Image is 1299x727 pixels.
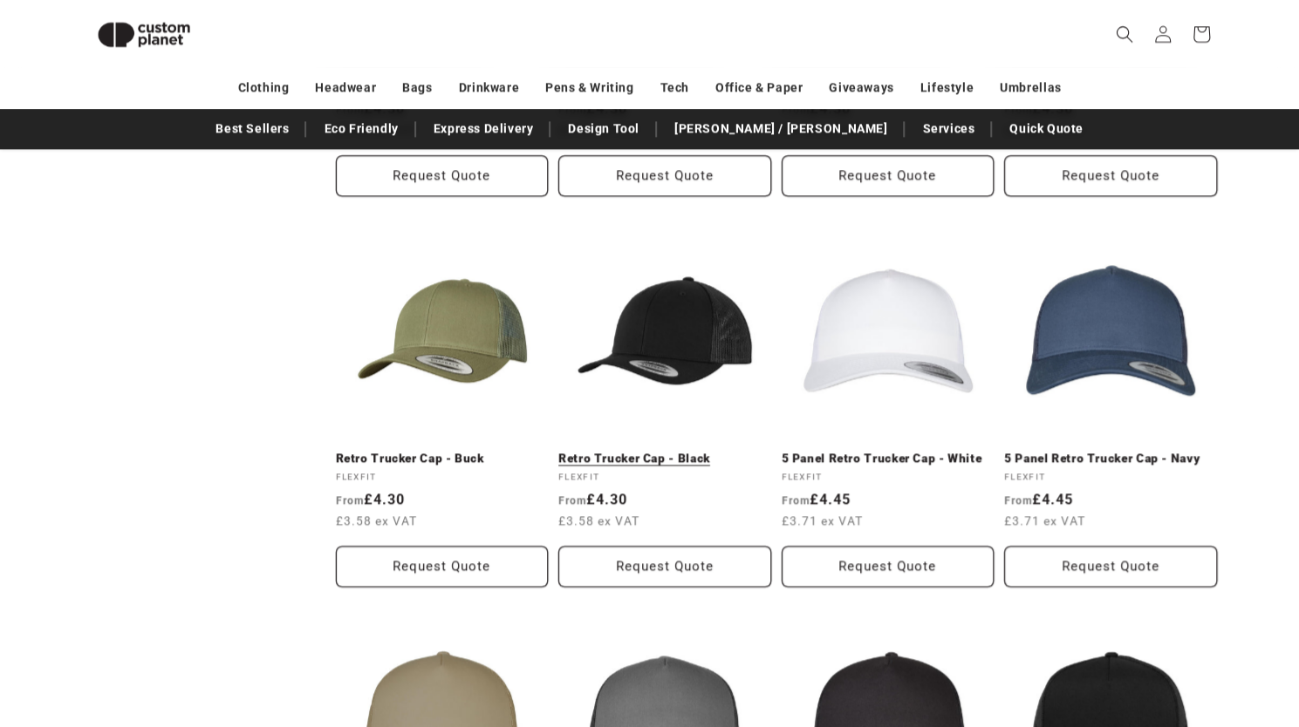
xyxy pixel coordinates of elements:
a: Express Delivery [425,113,543,144]
: Request Quote [1004,546,1217,587]
a: Tech [660,72,688,103]
a: Lifestyle [920,72,974,103]
a: Best Sellers [207,113,297,144]
a: Design Tool [559,113,648,144]
a: [PERSON_NAME] / [PERSON_NAME] [666,113,896,144]
img: Custom Planet [83,7,205,62]
a: Clothing [238,72,290,103]
a: 5 Panel Retro Trucker Cap - White [782,451,995,466]
a: Quick Quote [1001,113,1092,144]
a: Bags [402,72,432,103]
iframe: Chat Widget [1008,539,1299,727]
a: Headwear [315,72,376,103]
a: 5 Panel Retro Trucker Cap - Navy [1004,451,1217,466]
a: Services [913,113,983,144]
a: Office & Paper [715,72,803,103]
a: Umbrellas [1000,72,1061,103]
a: Drinkware [459,72,519,103]
button: Request Quote [336,546,549,587]
button: Request Quote [558,546,771,587]
summary: Search [1105,15,1144,53]
button: Request Quote [1004,155,1217,196]
a: Retro Trucker Cap - Black [558,451,771,466]
button: Request Quote [782,155,995,196]
button: Request Quote [336,155,549,196]
a: Eco Friendly [315,113,407,144]
a: Giveaways [829,72,893,103]
button: Request Quote [558,155,771,196]
: Request Quote [782,546,995,587]
a: Pens & Writing [545,72,633,103]
a: Retro Trucker Cap - Buck [336,451,549,466]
